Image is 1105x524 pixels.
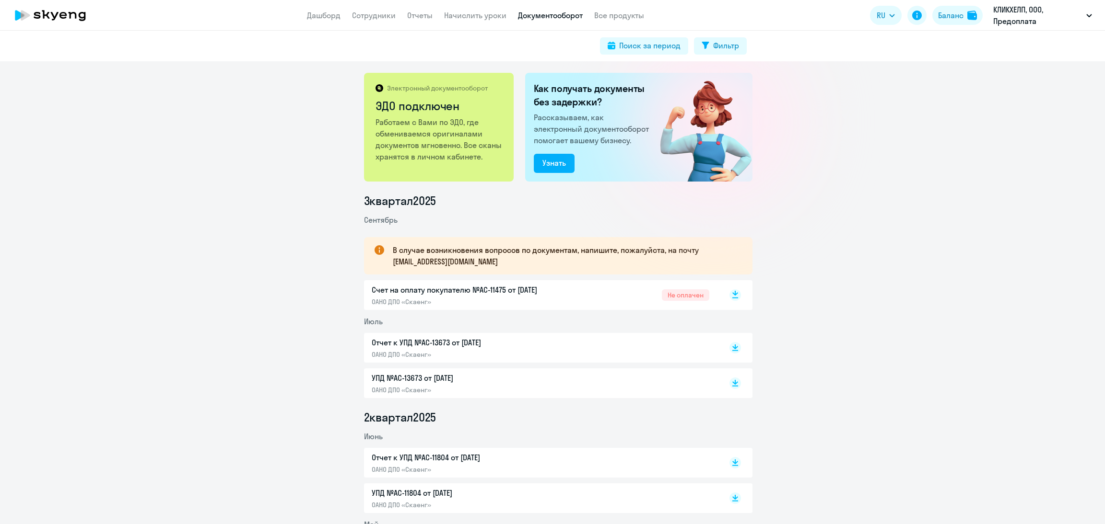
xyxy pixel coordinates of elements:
[364,432,383,441] span: Июнь
[542,157,566,169] div: Узнать
[372,372,709,394] a: УПД №AC-13673 от [DATE]ОАНО ДПО «Скаенг»
[364,317,383,326] span: Июль
[372,487,573,499] p: УПД №AC-11804 от [DATE]
[376,98,504,114] h2: ЭДО подключен
[372,284,573,296] p: Счет на оплату покупателю №AC-11475 от [DATE]
[645,73,752,182] img: connected
[372,386,573,394] p: ОАНО ДПО «Скаенг»
[407,11,433,20] a: Отчеты
[372,337,573,348] p: Отчет к УПД №AC-13673 от [DATE]
[372,452,573,463] p: Отчет к УПД №AC-11804 от [DATE]
[364,193,752,208] li: 3 квартал 2025
[372,501,573,509] p: ОАНО ДПО «Скаенг»
[662,289,709,301] span: Не оплачен
[372,284,709,306] a: Счет на оплату покупателю №AC-11475 от [DATE]ОАНО ДПО «Скаенг»Не оплачен
[364,410,752,425] li: 2 квартал 2025
[600,37,688,55] button: Поиск за период
[387,84,488,92] p: Электронный документооборот
[393,244,735,267] p: В случае возникновения вопросов по документам, напишите, пожалуйста, на почту [EMAIL_ADDRESS][DOM...
[372,487,709,509] a: УПД №AC-11804 от [DATE]ОАНО ДПО «Скаенг»
[967,11,977,20] img: balance
[594,11,644,20] a: Все продукты
[877,10,885,21] span: RU
[372,297,573,306] p: ОАНО ДПО «Скаенг»
[364,215,398,225] span: Сентябрь
[870,6,902,25] button: RU
[993,4,1082,27] p: КЛИКХЕЛП, ООО, Предоплата
[372,465,573,474] p: ОАНО ДПО «Скаенг»
[619,40,681,51] div: Поиск за период
[372,350,573,359] p: ОАНО ДПО «Скаенг»
[713,40,739,51] div: Фильтр
[444,11,506,20] a: Начислить уроки
[352,11,396,20] a: Сотрудники
[518,11,583,20] a: Документооборот
[694,37,747,55] button: Фильтр
[988,4,1097,27] button: КЛИКХЕЛП, ООО, Предоплата
[372,452,709,474] a: Отчет к УПД №AC-11804 от [DATE]ОАНО ДПО «Скаенг»
[938,10,964,21] div: Баланс
[534,112,653,146] p: Рассказываем, как электронный документооборот помогает вашему бизнесу.
[932,6,983,25] button: Балансbalance
[372,337,709,359] a: Отчет к УПД №AC-13673 от [DATE]ОАНО ДПО «Скаенг»
[307,11,341,20] a: Дашборд
[534,154,575,173] button: Узнать
[534,82,653,109] h2: Как получать документы без задержки?
[372,372,573,384] p: УПД №AC-13673 от [DATE]
[376,116,504,162] p: Работаем с Вами по ЭДО, где обмениваемся оригиналами документов мгновенно. Все сканы хранятся в л...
